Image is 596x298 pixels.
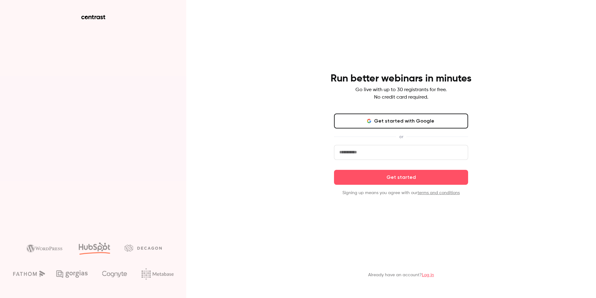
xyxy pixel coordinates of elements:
h4: Run better webinars in minutes [331,72,472,85]
p: Signing up means you agree with our [334,190,468,196]
span: or [396,133,406,140]
a: terms and conditions [418,191,460,195]
p: Go live with up to 30 registrants for free. No credit card required. [355,86,447,101]
img: decagon [124,244,162,251]
button: Get started with Google [334,114,468,128]
p: Already have an account? [368,272,434,278]
button: Get started [334,170,468,185]
a: Log in [422,273,434,277]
